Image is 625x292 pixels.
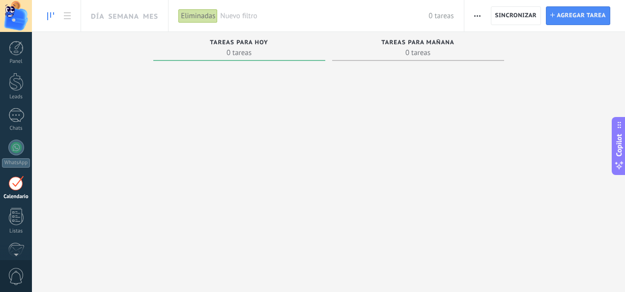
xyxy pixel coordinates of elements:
a: To-do line [42,6,59,26]
div: Calendario [2,194,30,200]
div: Tareas para mañana [337,39,499,48]
button: Más [470,6,484,25]
span: Nuevo filtro [220,11,428,21]
span: 0 tareas [337,48,499,58]
div: Leads [2,94,30,100]
span: Copilot [614,134,624,157]
div: WhatsApp [2,158,30,168]
div: Tareas para hoy [158,39,320,48]
div: Panel [2,58,30,65]
span: 0 tareas [158,48,320,58]
button: Agregar tarea [546,6,610,25]
div: Listas [2,228,30,234]
div: Chats [2,125,30,132]
button: Sincronizar [491,6,541,25]
span: 0 tareas [428,11,454,21]
span: Sincronizar [495,13,537,19]
span: Tareas para mañana [381,39,455,46]
span: Tareas para hoy [210,39,268,46]
a: To-do list [59,6,76,26]
div: Eliminadas [178,9,218,23]
span: Agregar tarea [557,7,606,25]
